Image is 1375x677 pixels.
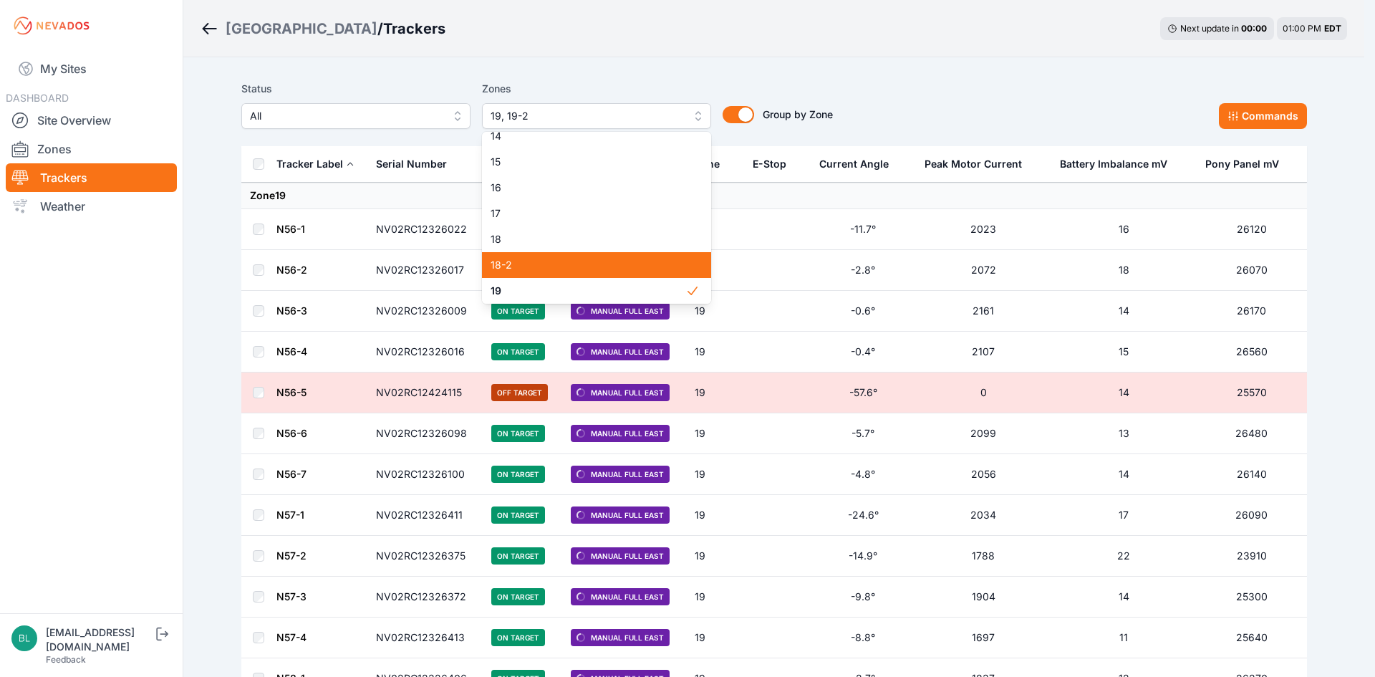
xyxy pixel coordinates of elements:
[491,107,682,125] span: 19, 19-2
[491,181,685,195] span: 16
[482,132,711,304] div: 19, 19-2
[482,103,711,129] button: 19, 19-2
[491,155,685,169] span: 15
[491,258,685,272] span: 18-2
[491,232,685,246] span: 18
[491,129,685,143] span: 14
[491,284,685,298] span: 19
[491,206,685,221] span: 17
